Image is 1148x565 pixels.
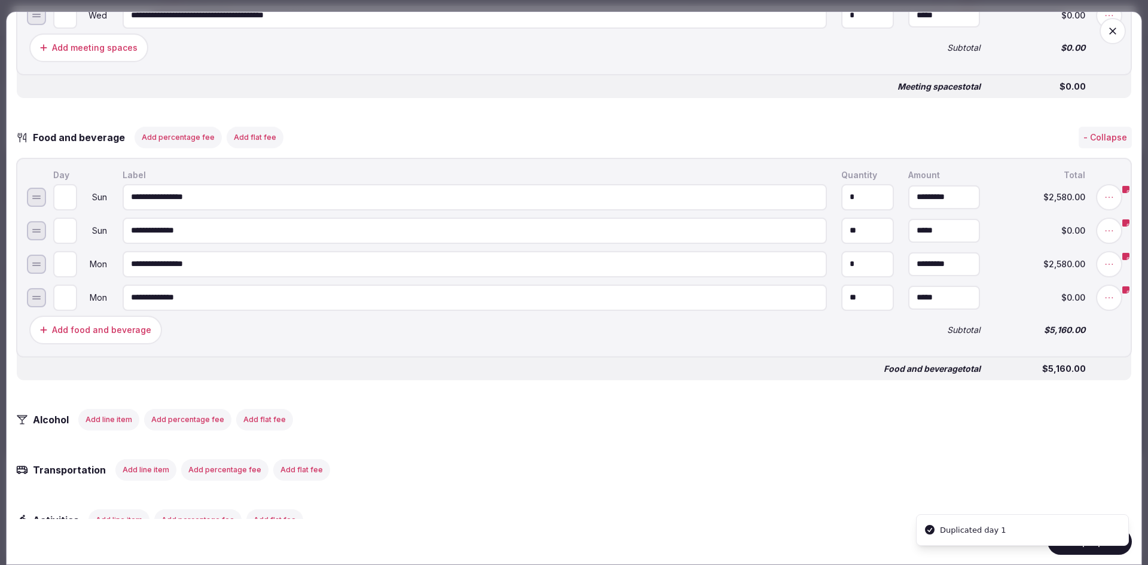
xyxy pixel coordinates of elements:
[52,42,138,54] div: Add meeting spaces
[51,169,111,182] div: Day
[994,326,1085,334] span: $5,160.00
[994,260,1085,268] span: $2,580.00
[29,33,148,62] button: Add meeting spaces
[995,83,1086,91] span: $0.00
[28,463,118,477] h3: Transportation
[28,413,81,427] h3: Alcohol
[80,294,108,302] div: Mon
[78,409,139,430] button: Add line item
[88,509,149,531] button: Add line item
[1079,127,1132,148] button: - Collapse
[992,169,1088,182] div: Total
[181,459,268,481] button: Add percentage fee
[28,130,137,145] h3: Food and beverage
[236,409,293,430] button: Add flat fee
[906,41,982,54] div: Subtotal
[994,193,1085,201] span: $2,580.00
[227,127,283,148] button: Add flat fee
[120,169,829,182] div: Label
[80,260,108,268] div: Mon
[839,169,896,182] div: Quantity
[29,316,162,344] button: Add food and beverage
[995,365,1086,373] span: $5,160.00
[906,323,982,337] div: Subtotal
[154,509,242,531] button: Add percentage fee
[135,127,222,148] button: Add percentage fee
[1048,529,1132,555] button: Save proposal
[906,169,982,182] div: Amount
[246,509,303,531] button: Add flat fee
[115,459,176,481] button: Add line item
[273,459,330,481] button: Add flat fee
[144,409,231,430] button: Add percentage fee
[994,227,1085,235] span: $0.00
[994,294,1085,302] span: $0.00
[897,83,981,91] span: Meeting spaces total
[28,513,91,527] h3: Activities
[80,227,108,235] div: Sun
[80,193,108,201] div: Sun
[994,44,1085,52] span: $0.00
[884,365,981,373] span: Food and beverage total
[52,324,151,336] div: Add food and beverage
